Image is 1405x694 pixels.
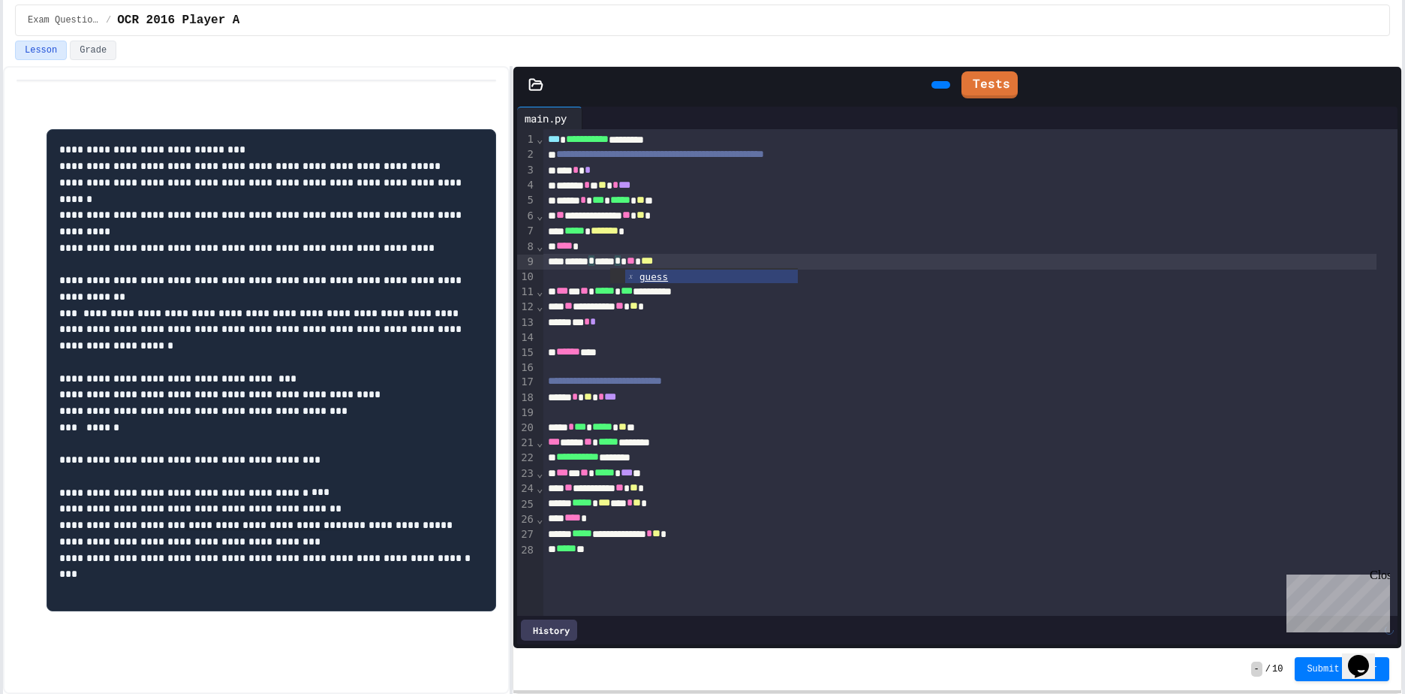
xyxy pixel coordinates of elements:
[517,466,536,481] div: 23
[517,285,536,300] div: 11
[517,451,536,466] div: 22
[1342,634,1390,679] iframe: chat widget
[536,436,543,448] span: Fold line
[517,270,536,285] div: 10
[1295,657,1389,681] button: Submit Answer
[15,41,67,60] button: Lesson
[610,268,798,284] ul: Completions
[70,41,116,60] button: Grade
[517,481,536,496] div: 24
[536,285,543,297] span: Fold line
[517,209,536,224] div: 6
[517,330,536,345] div: 14
[517,543,536,558] div: 28
[1272,663,1283,675] span: 10
[536,482,543,494] span: Fold line
[536,133,543,145] span: Fold line
[517,421,536,436] div: 20
[517,527,536,542] div: 27
[28,14,100,26] span: Exam Questions
[517,497,536,512] div: 25
[517,193,536,208] div: 5
[961,71,1018,98] a: Tests
[517,361,536,376] div: 16
[521,620,577,641] div: History
[106,14,111,26] span: /
[1280,569,1390,632] iframe: chat widget
[536,467,543,479] span: Fold line
[517,240,536,255] div: 8
[536,513,543,525] span: Fold line
[536,240,543,252] span: Fold line
[517,224,536,239] div: 7
[517,345,536,361] div: 15
[1307,663,1377,675] span: Submit Answer
[517,436,536,451] div: 21
[517,147,536,162] div: 2
[536,210,543,222] span: Fold line
[517,391,536,406] div: 18
[517,163,536,178] div: 3
[6,6,104,95] div: Chat with us now!Close
[517,178,536,193] div: 4
[536,300,543,312] span: Fold line
[517,512,536,527] div: 26
[1251,662,1262,677] span: -
[517,300,536,315] div: 12
[1265,663,1271,675] span: /
[517,107,582,129] div: main.py
[639,271,668,282] span: guess
[117,11,239,29] span: OCR 2016 Player A
[517,315,536,330] div: 13
[517,110,574,126] div: main.py
[517,255,536,270] div: 9
[517,375,536,390] div: 17
[517,132,536,147] div: 1
[517,406,536,421] div: 19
